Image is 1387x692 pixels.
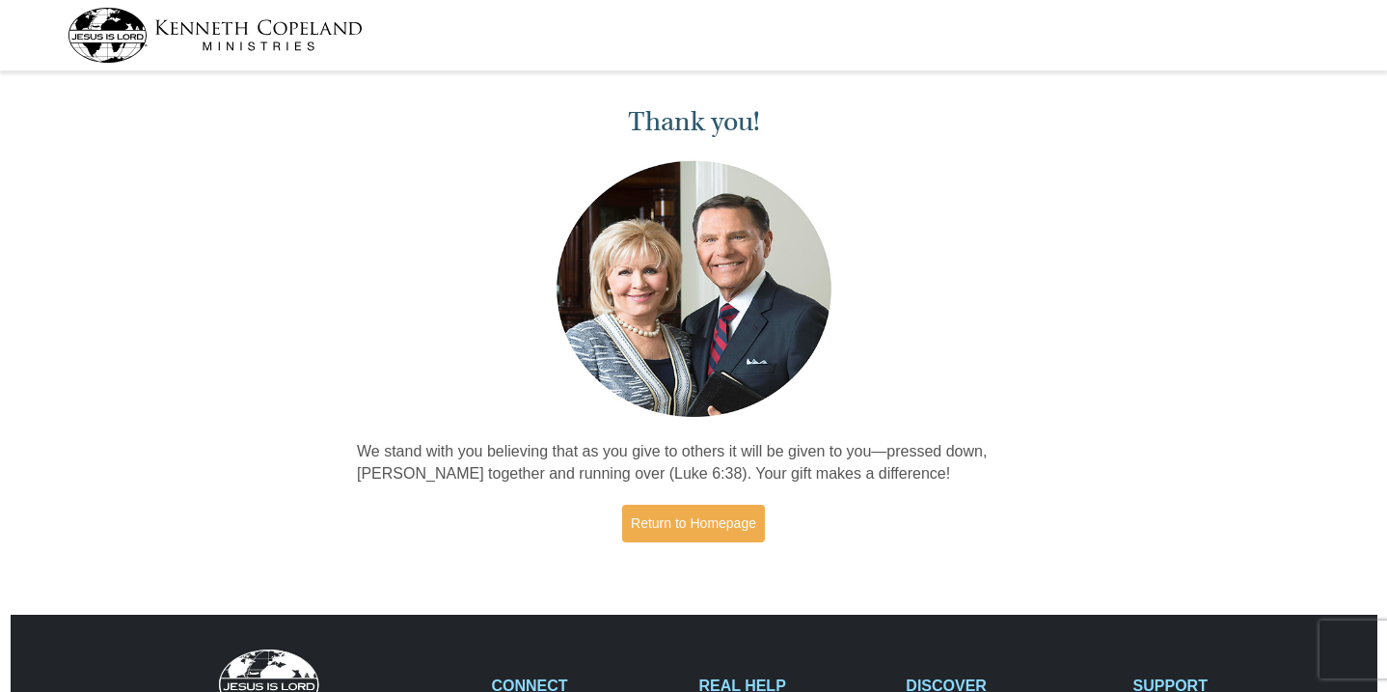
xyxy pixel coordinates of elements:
[622,505,765,542] a: Return to Homepage
[357,441,1030,485] p: We stand with you believing that as you give to others it will be given to you—pressed down, [PER...
[357,106,1030,138] h1: Thank you!
[552,156,836,422] img: Kenneth and Gloria
[68,8,363,63] img: kcm-header-logo.svg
